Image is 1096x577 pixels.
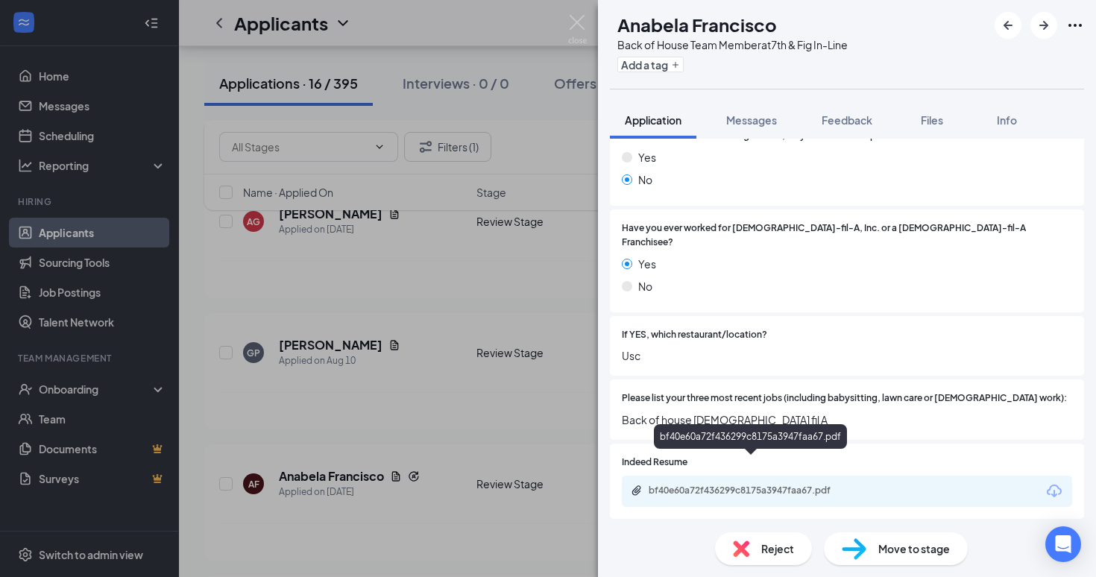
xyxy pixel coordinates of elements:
[1045,526,1081,562] div: Open Intercom Messenger
[1045,482,1063,500] svg: Download
[1066,16,1084,34] svg: Ellipses
[617,57,684,72] button: PlusAdd a tag
[649,485,857,496] div: bf40e60a72f436299c8175a3947faa67.pdf
[921,113,943,127] span: Files
[631,485,643,496] svg: Paperclip
[622,412,1072,428] span: Back of house [DEMOGRAPHIC_DATA] fil A
[625,113,681,127] span: Application
[638,149,656,165] span: Yes
[822,113,872,127] span: Feedback
[631,485,872,499] a: Paperclipbf40e60a72f436299c8175a3947faa67.pdf
[999,16,1017,34] svg: ArrowLeftNew
[761,540,794,557] span: Reject
[997,113,1017,127] span: Info
[878,540,950,557] span: Move to stage
[622,328,767,342] span: If YES, which restaurant/location?
[671,60,680,69] svg: Plus
[638,256,656,272] span: Yes
[622,221,1072,250] span: Have you ever worked for [DEMOGRAPHIC_DATA]-fil-A, Inc. or a [DEMOGRAPHIC_DATA]-fil-A Franchisee?
[1035,16,1053,34] svg: ArrowRight
[622,391,1067,406] span: Please list your three most recent jobs (including babysitting, lawn care or [DEMOGRAPHIC_DATA] w...
[1030,12,1057,39] button: ArrowRight
[638,171,652,188] span: No
[638,278,652,294] span: No
[617,12,777,37] h1: Anabela Francisco
[622,455,687,470] span: Indeed Resume
[726,113,777,127] span: Messages
[617,37,848,52] div: Back of House Team Member at 7th & Fig In-Line
[622,347,1072,364] span: Usc
[654,424,847,449] div: bf40e60a72f436299c8175a3947faa67.pdf
[995,12,1021,39] button: ArrowLeftNew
